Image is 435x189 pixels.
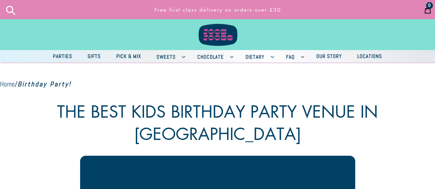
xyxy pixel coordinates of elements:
span: Locations [354,52,385,60]
span: Chocolate [194,52,227,61]
span: Our Story [313,52,345,60]
a: Locations [350,51,389,61]
button: FAQ [279,50,308,62]
span: Birthday Party! [18,80,71,88]
button: Sweets [150,50,189,62]
a: Pick & Mix [109,51,148,61]
span: FAQ [283,52,298,61]
img: Joob Joobs [194,3,242,47]
span: Sweets [153,52,179,61]
a: Our Story [309,51,349,61]
button: Chocolate [191,50,237,62]
h1: The Best Kids Birthday Party Venue in [GEOGRAPHIC_DATA] [11,100,424,145]
span: Parties [50,52,76,60]
a: Parties [46,51,79,61]
span: Gifts [84,52,104,60]
a: Free first class delivery on orders over £30 [80,3,355,16]
span: Dietary [242,52,268,61]
button: Dietary [239,50,278,62]
span: Pick & Mix [113,52,144,60]
p: Free first class delivery on orders over £30 [83,3,352,16]
a: Gifts [81,51,108,61]
span: 0 [428,3,431,8]
a: 0 [421,1,435,18]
